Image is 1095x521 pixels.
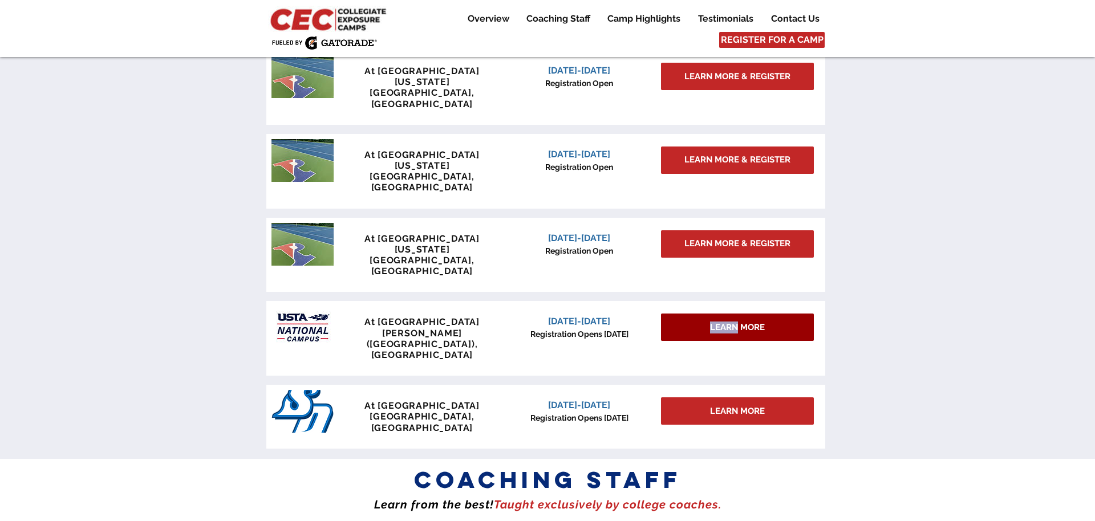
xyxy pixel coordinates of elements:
[545,246,613,255] span: Registration Open
[271,390,334,433] img: San_Diego_Toreros_logo.png
[521,12,596,26] p: Coaching Staff
[518,12,598,26] a: Coaching Staff
[271,139,334,182] img: penn tennis courts with logo.jpeg
[548,149,610,160] span: [DATE]-[DATE]
[459,12,517,26] a: Overview
[545,79,613,88] span: Registration Open
[494,498,721,511] span: Taught exclusively by college coaches​.
[661,146,814,174] a: LEARN MORE & REGISTER
[364,316,480,327] span: At [GEOGRAPHIC_DATA]
[268,6,391,32] img: CEC Logo Primary_edited.jpg
[462,12,515,26] p: Overview
[548,65,610,76] span: [DATE]-[DATE]
[548,316,610,327] span: [DATE]-[DATE]
[721,34,824,46] span: REGISTER FOR A CAMP
[602,12,686,26] p: Camp Highlights
[719,32,825,48] a: REGISTER FOR A CAMP
[684,238,790,250] span: LEARN MORE & REGISTER
[364,233,480,255] span: At [GEOGRAPHIC_DATA][US_STATE]
[661,314,814,341] div: LEARN MORE
[271,55,334,98] img: penn tennis courts with logo.jpeg
[530,413,628,422] span: Registration Opens [DATE]
[763,12,828,26] a: Contact Us
[374,498,494,511] span: Learn from the best!
[271,306,334,349] img: USTA Campus image_edited.jpg
[364,66,480,87] span: At [GEOGRAPHIC_DATA][US_STATE]
[710,405,765,417] span: LEARN MORE
[271,36,377,50] img: Fueled by Gatorade.png
[661,230,814,258] a: LEARN MORE & REGISTER
[271,223,334,266] img: penn tennis courts with logo.jpeg
[370,87,474,109] span: [GEOGRAPHIC_DATA], [GEOGRAPHIC_DATA]
[370,411,474,433] span: [GEOGRAPHIC_DATA], [GEOGRAPHIC_DATA]
[661,63,814,90] a: LEARN MORE & REGISTER
[690,12,762,26] a: Testimonials
[414,465,682,494] span: coaching staff
[370,255,474,276] span: [GEOGRAPHIC_DATA], [GEOGRAPHIC_DATA]
[548,400,610,410] span: [DATE]-[DATE]
[545,162,613,172] span: Registration Open
[599,12,689,26] a: Camp Highlights
[451,12,828,26] nav: Site
[364,400,480,411] span: At [GEOGRAPHIC_DATA]
[710,321,765,333] span: LEARN MORE
[364,149,480,171] span: At [GEOGRAPHIC_DATA][US_STATE]
[765,12,825,26] p: Contact Us
[530,329,628,339] span: Registration Opens [DATE]
[661,397,814,425] div: LEARN MORE
[367,328,478,360] span: [PERSON_NAME] ([GEOGRAPHIC_DATA]), [GEOGRAPHIC_DATA]
[684,154,790,166] span: LEARN MORE & REGISTER
[684,71,790,83] span: LEARN MORE & REGISTER
[692,12,759,26] p: Testimonials
[548,233,610,243] span: [DATE]-[DATE]
[370,171,474,193] span: [GEOGRAPHIC_DATA], [GEOGRAPHIC_DATA]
